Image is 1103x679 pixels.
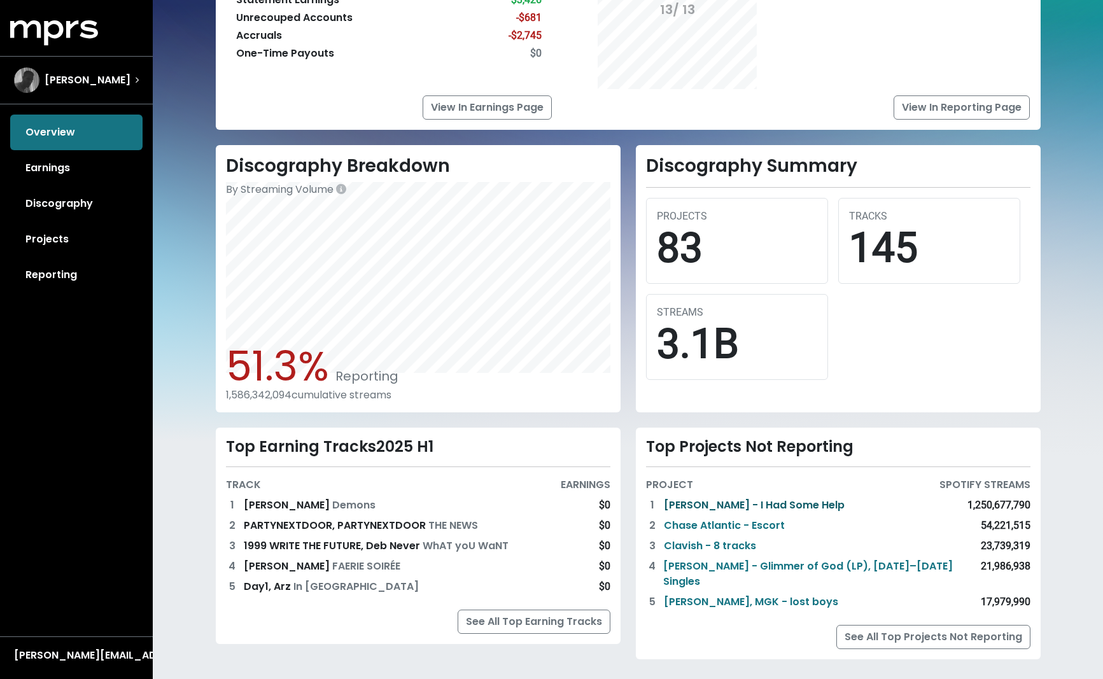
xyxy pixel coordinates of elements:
[226,155,610,177] h2: Discography Breakdown
[329,367,398,385] span: Reporting
[849,224,1009,273] div: 145
[894,95,1030,120] a: View In Reporting Page
[244,518,428,533] span: PARTYNEXTDOOR, PARTYNEXTDOOR
[10,150,143,186] a: Earnings
[10,25,98,39] a: mprs logo
[244,559,332,573] span: [PERSON_NAME]
[226,389,610,401] div: 1,586,342,094 cumulative streams
[657,305,817,320] div: STREAMS
[646,438,1030,456] div: Top Projects Not Reporting
[646,498,659,513] div: 1
[428,518,478,533] span: THE NEWS
[226,477,261,493] div: TRACK
[646,155,1030,177] h2: Discography Summary
[663,559,981,589] a: [PERSON_NAME] - Glimmer of God (LP), [DATE]–[DATE] Singles
[10,221,143,257] a: Projects
[10,186,143,221] a: Discography
[226,538,239,554] div: 3
[293,579,419,594] span: In [GEOGRAPHIC_DATA]
[226,498,239,513] div: 1
[332,559,400,573] span: FAERIE SOIRÉE
[244,538,423,553] span: 1999 WRITE THE FUTURE, Deb Never
[226,182,334,197] span: By Streaming Volume
[14,67,39,93] img: The selected account / producer
[646,559,658,589] div: 4
[10,257,143,293] a: Reporting
[664,498,845,513] a: [PERSON_NAME] - I Had Some Help
[664,518,785,533] a: Chase Atlantic - Escort
[981,594,1030,610] div: 17,979,990
[849,209,1009,224] div: TRACKS
[244,579,293,594] span: Day1, Arz
[10,647,143,664] button: [PERSON_NAME][EMAIL_ADDRESS][DOMAIN_NAME]
[516,10,542,25] div: -$681
[981,538,1030,554] div: 23,739,319
[981,559,1030,589] div: 21,986,938
[236,46,334,61] div: One-Time Payouts
[599,498,610,513] div: $0
[664,538,756,554] a: Clavish - 8 tracks
[423,95,552,120] a: View In Earnings Page
[664,594,838,610] a: [PERSON_NAME], MGK - lost boys
[646,538,659,554] div: 3
[226,579,239,594] div: 5
[657,224,817,273] div: 83
[423,538,509,553] span: WhAT yoU WaNT
[458,610,610,634] a: See All Top Earning Tracks
[599,538,610,554] div: $0
[226,438,610,456] div: Top Earning Tracks 2025 H1
[599,559,610,574] div: $0
[657,209,817,224] div: PROJECTS
[836,625,1030,649] a: See All Top Projects Not Reporting
[939,477,1030,493] div: SPOTIFY STREAMS
[657,320,817,369] div: 3.1B
[599,518,610,533] div: $0
[226,518,239,533] div: 2
[646,594,659,610] div: 5
[509,28,542,43] div: -$2,745
[646,477,693,493] div: PROJECT
[332,498,376,512] span: Demons
[981,518,1030,533] div: 54,221,515
[599,579,610,594] div: $0
[646,518,659,533] div: 2
[561,477,610,493] div: EARNINGS
[236,10,353,25] div: Unrecouped Accounts
[236,28,282,43] div: Accruals
[14,648,139,663] div: [PERSON_NAME][EMAIL_ADDRESS][DOMAIN_NAME]
[226,559,239,574] div: 4
[530,46,542,61] div: $0
[45,73,130,88] span: [PERSON_NAME]
[967,498,1030,513] div: 1,250,677,790
[226,338,329,395] span: 51.3%
[244,498,332,512] span: [PERSON_NAME]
